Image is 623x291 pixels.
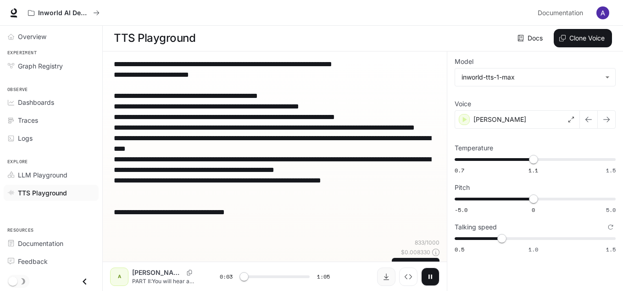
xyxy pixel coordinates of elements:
span: 0:03 [220,272,233,281]
button: GenerateCTRL +⏎ [392,258,439,282]
button: Download audio [377,268,395,286]
a: Logs [4,130,99,146]
a: Dashboards [4,94,99,110]
span: 1.5 [606,245,616,253]
a: Overview [4,29,99,45]
button: Reset to default [606,222,616,232]
a: Traces [4,112,99,128]
button: All workspaces [24,4,104,22]
a: Feedback [4,253,99,269]
span: Dashboards [18,97,54,107]
span: 1.0 [528,245,538,253]
p: $ 0.008330 [401,248,430,256]
div: inworld-tts-1-max [462,73,601,82]
p: Temperature [455,145,493,151]
p: PART II:You will hear a talk about [PERSON_NAME], a National Geographic Explorer. Answer the ques... [132,277,198,285]
span: Traces [18,115,38,125]
span: -5.0 [455,206,467,214]
h1: TTS Playground [114,29,195,47]
p: [PERSON_NAME] [132,268,183,277]
span: TTS Playground [18,188,67,198]
span: Overview [18,32,46,41]
span: 1:05 [317,272,330,281]
p: Talking speed [455,224,497,230]
span: 1.5 [606,166,616,174]
a: LLM Playground [4,167,99,183]
a: Graph Registry [4,58,99,74]
div: inworld-tts-1-max [455,68,615,86]
button: Close drawer [74,272,95,291]
a: Documentation [534,4,590,22]
img: User avatar [596,6,609,19]
span: Documentation [18,239,63,248]
span: 1.1 [528,166,538,174]
span: 5.0 [606,206,616,214]
p: Pitch [455,184,470,191]
a: Docs [516,29,546,47]
span: LLM Playground [18,170,67,180]
span: 0.5 [455,245,464,253]
button: User avatar [594,4,612,22]
span: 0 [532,206,535,214]
p: Inworld AI Demos [38,9,89,17]
div: A [112,269,127,284]
p: Model [455,58,473,65]
span: 0.7 [455,166,464,174]
a: TTS Playground [4,185,99,201]
span: Feedback [18,257,48,266]
p: [PERSON_NAME] [473,115,526,124]
p: 833 / 1000 [415,239,439,246]
span: Logs [18,133,33,143]
button: Inspect [399,268,417,286]
span: Graph Registry [18,61,63,71]
button: Copy Voice ID [183,270,196,275]
a: Documentation [4,235,99,251]
p: Voice [455,101,471,107]
span: Dark mode toggle [8,276,17,286]
span: Documentation [538,7,583,19]
button: Clone Voice [554,29,612,47]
